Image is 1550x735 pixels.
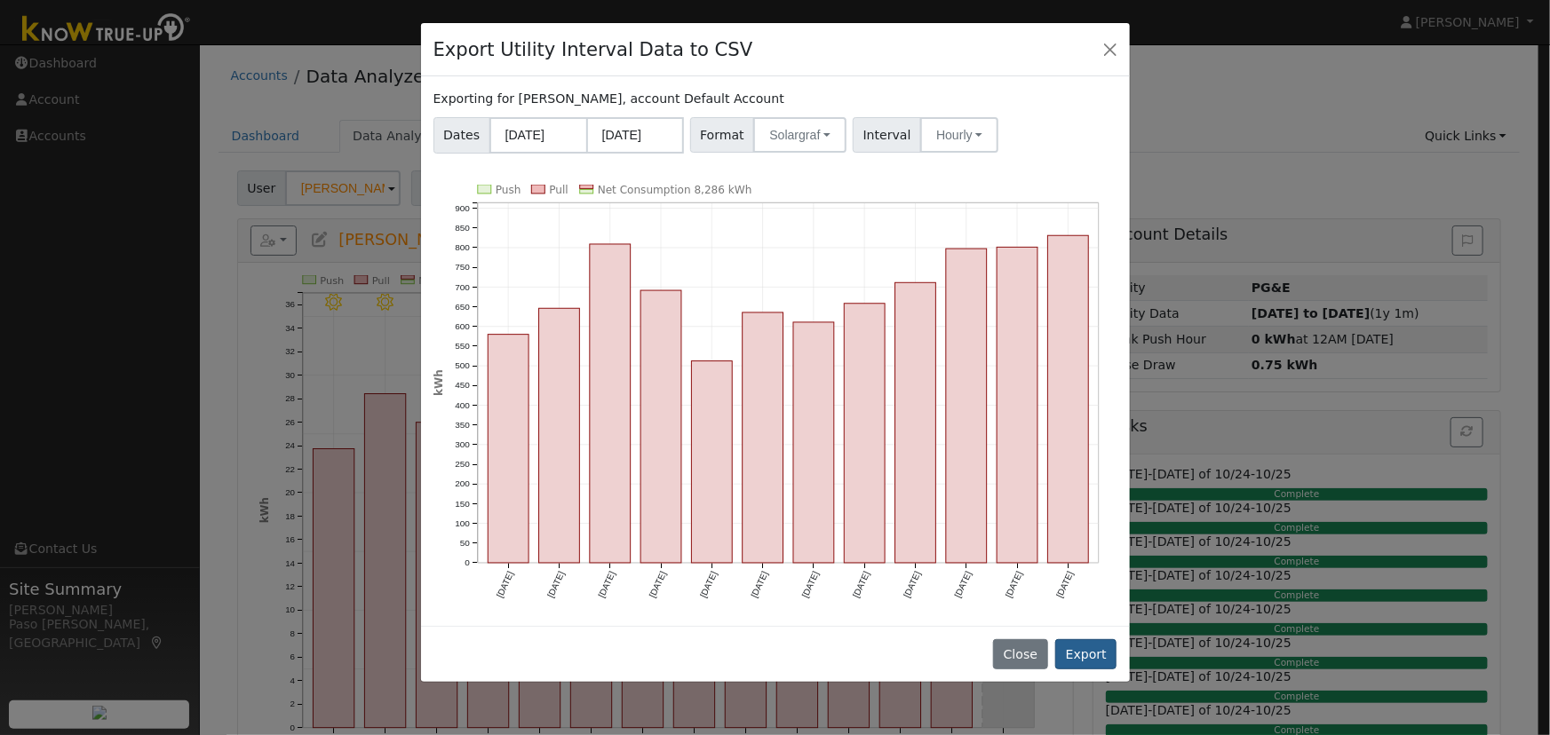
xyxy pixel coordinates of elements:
text: 0 [465,558,470,568]
text: 50 [459,538,470,548]
span: Dates [433,117,490,154]
text: [DATE] [698,570,719,599]
button: Solargraf [753,117,847,153]
text: [DATE] [648,570,668,599]
button: Close [993,639,1047,669]
text: [DATE] [851,570,871,599]
text: 200 [455,479,470,489]
text: 600 [455,321,470,331]
rect: onclick="" [691,361,732,564]
label: Exporting for [PERSON_NAME], account Default Account [433,90,784,108]
rect: onclick="" [590,244,631,563]
text: 650 [455,302,470,312]
text: [DATE] [749,570,769,599]
text: Push [496,184,521,196]
rect: onclick="" [640,290,681,563]
button: Close [1098,36,1123,61]
rect: onclick="" [998,247,1038,563]
text: [DATE] [495,570,515,599]
text: 400 [455,400,470,410]
text: 100 [455,518,470,528]
text: 350 [455,420,470,430]
text: 850 [455,223,470,233]
text: [DATE] [545,570,566,599]
button: Export [1055,639,1117,669]
text: [DATE] [800,570,821,599]
text: 750 [455,262,470,272]
text: 550 [455,341,470,351]
text: 700 [455,282,470,292]
rect: onclick="" [538,308,579,563]
text: 150 [455,499,470,509]
text: 450 [455,381,470,391]
text: 250 [455,459,470,469]
span: Interval [853,117,921,153]
text: kWh [433,369,445,396]
text: [DATE] [953,570,974,599]
rect: onclick="" [1048,235,1089,563]
text: 800 [455,242,470,252]
text: 300 [455,439,470,449]
text: [DATE] [1055,570,1076,599]
text: [DATE] [596,570,616,599]
h4: Export Utility Interval Data to CSV [433,36,753,64]
rect: onclick="" [845,304,886,564]
text: [DATE] [902,570,923,599]
text: Net Consumption 8,286 kWh [598,184,752,196]
text: 500 [455,360,470,370]
button: Hourly [920,117,998,153]
rect: onclick="" [946,249,987,563]
rect: onclick="" [743,312,783,563]
text: 900 [455,203,470,213]
rect: onclick="" [488,335,529,564]
rect: onclick="" [895,282,936,563]
text: Pull [549,184,568,196]
rect: onclick="" [793,322,834,563]
span: Format [690,117,755,153]
text: [DATE] [1004,570,1024,599]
